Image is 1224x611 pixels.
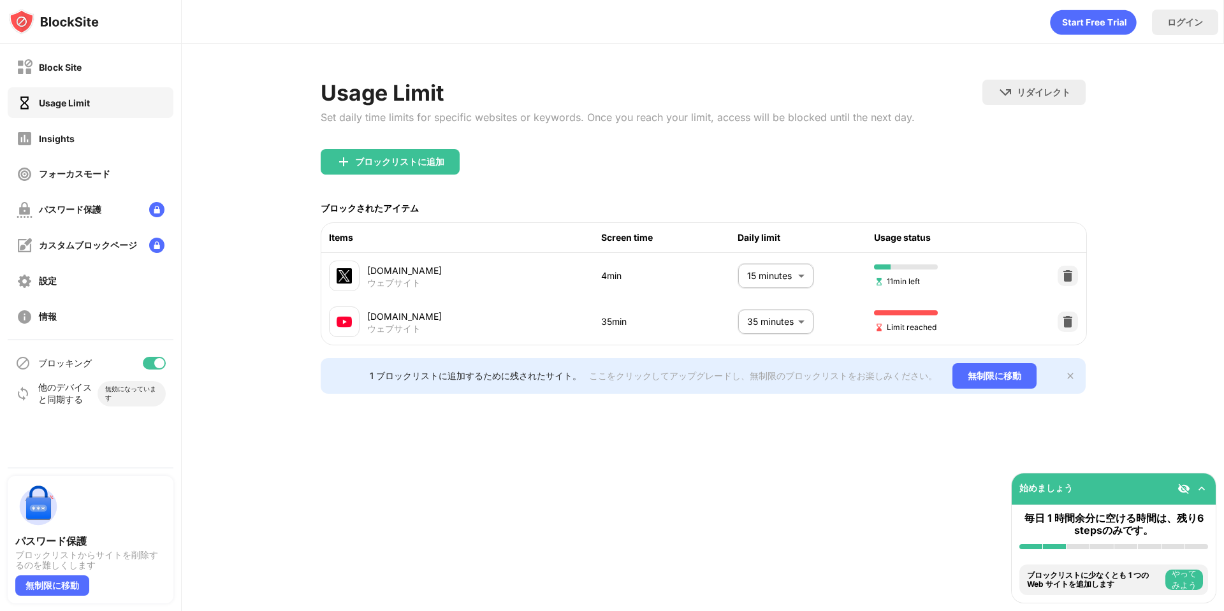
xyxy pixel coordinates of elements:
[39,133,75,144] div: Insights
[747,315,793,329] p: 35 minutes
[321,80,915,106] div: Usage Limit
[17,238,33,254] img: customize-block-page-off.svg
[1050,10,1137,35] div: animation
[17,59,33,75] img: block-off.svg
[15,356,31,371] img: blocking-icon.svg
[1065,371,1075,381] img: x-button.svg
[1165,570,1203,590] button: やってみよう
[15,484,61,529] img: push-password-protection.svg
[15,550,166,570] div: ブロックリストからサイトを削除するのを難しくします
[39,275,57,287] div: 設定
[337,314,352,329] img: favicons
[370,370,581,382] div: 1 ブロックリストに追加するために残されたサイト。
[601,231,738,245] div: Screen time
[38,382,98,406] div: 他のデバイスと同期する
[1017,87,1070,99] div: リダイレクト
[367,264,602,277] div: [DOMAIN_NAME]
[1195,482,1208,495] img: omni-setup-toggle.svg
[321,111,915,124] div: Set daily time limits for specific websites or keywords. Once you reach your limit, access will b...
[15,386,31,401] img: sync-icon.svg
[15,535,166,547] div: パスワード保護
[874,277,884,287] img: hourglass-set.svg
[1177,482,1190,495] img: eye-not-visible.svg
[874,231,1010,245] div: Usage status
[738,231,874,245] div: Daily limit
[1019,512,1208,536] div: 毎日 1 時間余分に空ける時間は、残り6 stepsのみです。
[601,269,738,283] div: 4min
[17,131,33,147] img: insights-off.svg
[17,273,33,289] img: settings-off.svg
[17,166,33,182] img: focus-off.svg
[9,9,99,34] img: logo-blocksite.svg
[321,203,419,215] div: ブロックされたアイテム
[589,370,937,382] div: ここをクリックしてアップグレードし、無制限のブロックリストをお楽しみください。
[149,202,164,217] img: lock-menu.svg
[15,575,89,596] div: 無制限に移動
[39,97,90,108] div: Usage Limit
[149,238,164,253] img: lock-menu.svg
[39,168,110,180] div: フォーカスモード
[952,363,1037,389] div: 無制限に移動
[874,321,936,333] span: Limit reached
[1167,17,1203,29] div: ログイン
[601,315,738,329] div: 35min
[367,323,421,334] div: ウェブサイト
[1027,571,1162,589] div: ブロックリストに少なくとも 1 つの Web サイトを追加します
[39,240,137,252] div: カスタムブロックページ
[105,385,158,403] div: 無効になっています
[1019,482,1073,494] div: 始めましょう
[367,310,602,323] div: [DOMAIN_NAME]
[329,231,602,245] div: Items
[39,311,57,323] div: 情報
[367,277,421,289] div: ウェブサイト
[39,62,82,73] div: Block Site
[874,322,884,333] img: hourglass-end.svg
[39,204,101,216] div: パスワード保護
[17,202,33,218] img: password-protection-off.svg
[17,95,33,111] img: time-usage-on.svg
[337,268,352,284] img: favicons
[747,269,793,283] p: 15 minutes
[17,309,33,325] img: about-off.svg
[355,157,444,167] div: ブロックリストに追加
[38,357,92,370] div: ブロッキング
[874,275,920,287] span: 11min left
